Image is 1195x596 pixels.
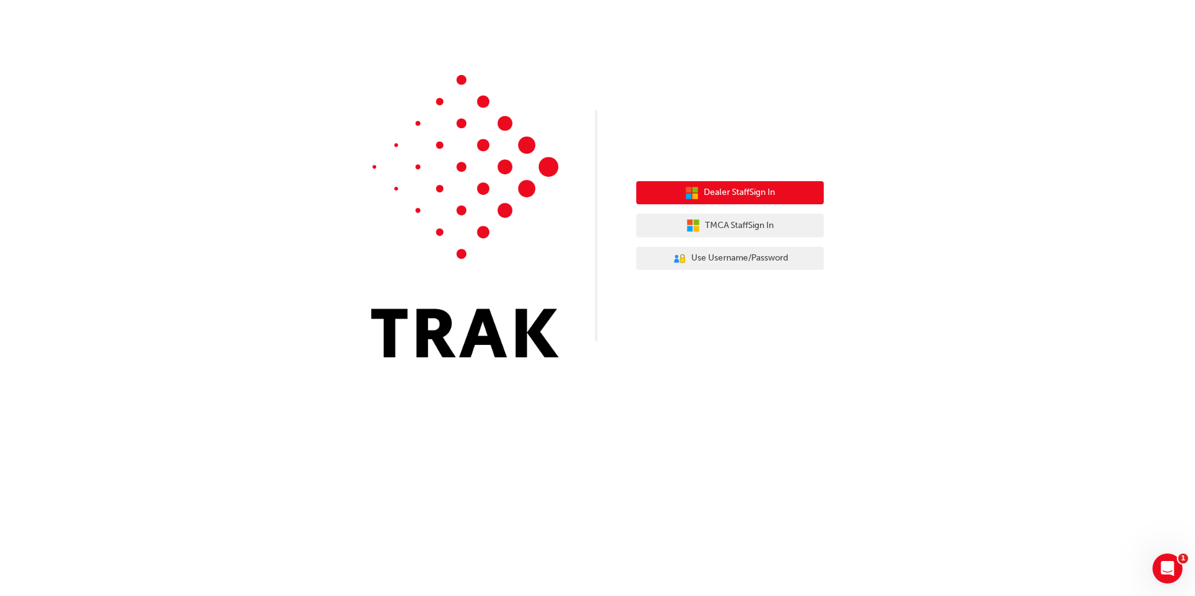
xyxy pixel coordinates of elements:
[371,75,559,357] img: Trak
[636,247,824,271] button: Use Username/Password
[705,219,774,233] span: TMCA Staff Sign In
[1152,554,1182,584] iframe: Intercom live chat
[691,251,788,266] span: Use Username/Password
[704,186,775,200] span: Dealer Staff Sign In
[1178,554,1188,564] span: 1
[636,214,824,237] button: TMCA StaffSign In
[636,181,824,205] button: Dealer StaffSign In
